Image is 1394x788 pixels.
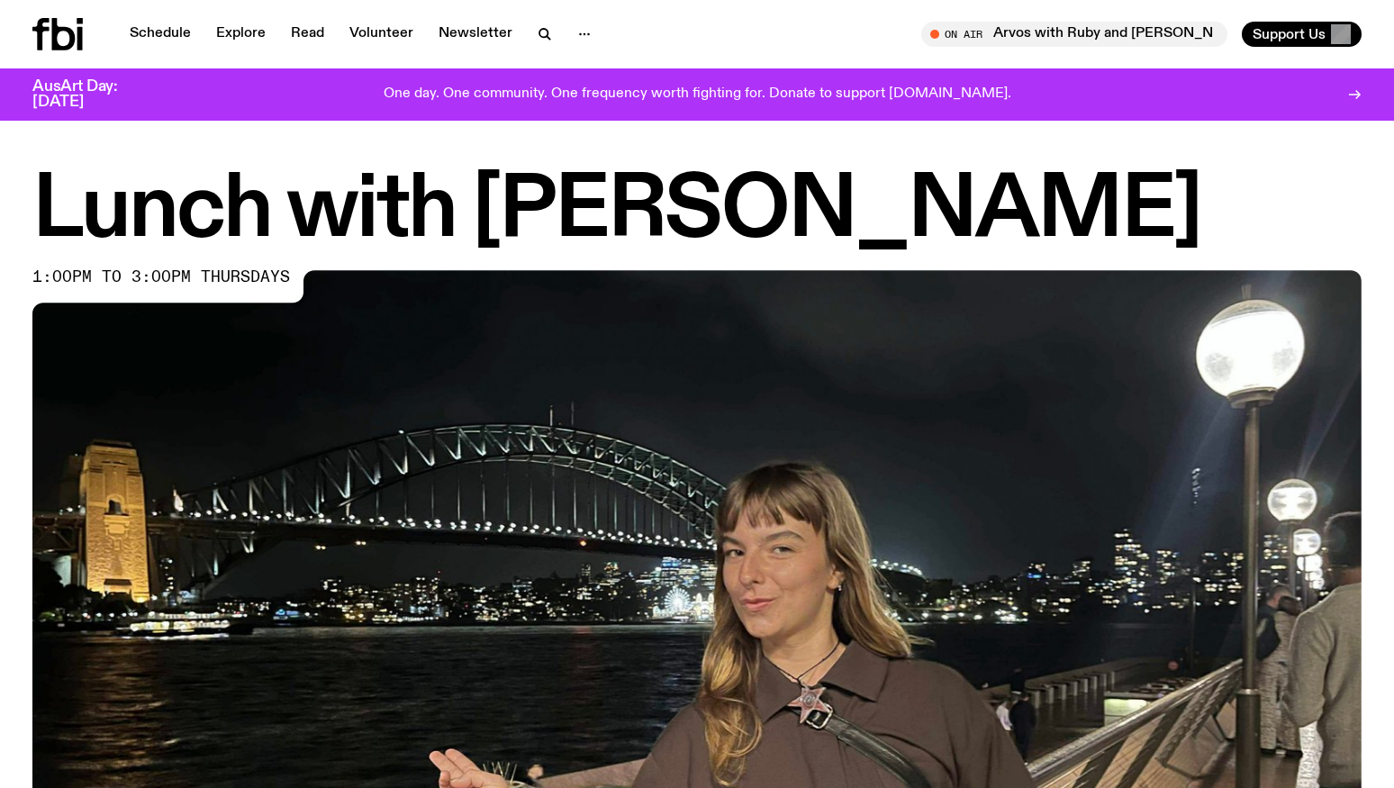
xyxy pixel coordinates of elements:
a: Explore [205,22,276,47]
h1: Lunch with [PERSON_NAME] [32,171,1362,252]
span: 1:00pm to 3:00pm thursdays [32,270,290,285]
span: Support Us [1253,26,1326,42]
a: Newsletter [428,22,523,47]
a: Read [280,22,335,47]
button: Support Us [1242,22,1362,47]
a: Schedule [119,22,202,47]
h3: AusArt Day: [DATE] [32,79,148,110]
button: On AirArvos with Ruby and [PERSON_NAME] [921,22,1227,47]
a: Volunteer [339,22,424,47]
p: One day. One community. One frequency worth fighting for. Donate to support [DOMAIN_NAME]. [384,86,1011,103]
